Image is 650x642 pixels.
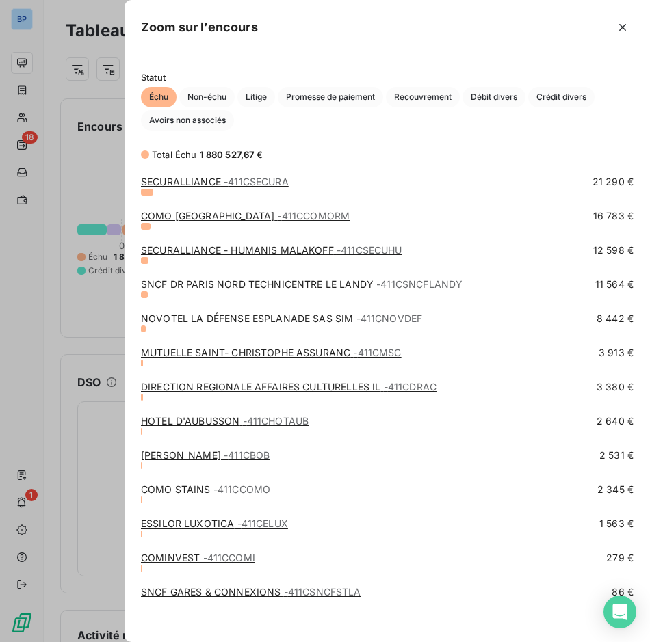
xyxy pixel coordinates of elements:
span: - 411CNOVDEF [356,312,423,324]
span: - 411CMSC [353,347,401,358]
a: COMO STAINS [141,483,270,495]
button: Recouvrement [386,87,460,107]
span: 3 380 € [597,380,634,394]
span: - 411CCOMO [213,483,270,495]
span: - 411CCOMI [203,552,255,563]
button: Promesse de paiement [278,87,383,107]
span: - 411CSECURA [224,176,289,187]
a: ESSILOR LUXOTICA [141,518,288,529]
button: Avoirs non associés [141,110,234,131]
a: COMINVEST [141,552,255,563]
a: HOTEL D'AUBUSSON [141,415,309,427]
button: Débit divers [463,87,525,107]
span: Statut [141,72,634,83]
span: - 411CCOMORM [277,210,350,222]
a: MUTUELLE SAINT- CHRISTOPHE ASSURANC [141,347,402,358]
button: Litige [237,87,275,107]
span: - 411CBOB [224,449,270,461]
span: 12 598 € [593,243,634,257]
span: 1 563 € [599,517,634,531]
span: 16 783 € [593,209,634,223]
a: [PERSON_NAME] [141,449,270,461]
span: - 411CELUX [237,518,288,529]
div: Open Intercom Messenger [603,596,636,628]
a: SECURALLIANCE - HUMANIS MALAKOFF [141,244,402,256]
span: 1 880 527,67 € [200,149,263,160]
span: 279 € [606,551,634,565]
span: - 411CDRAC [384,381,437,392]
span: 86 € [612,585,634,599]
button: Crédit divers [528,87,595,107]
span: 8 442 € [597,312,634,325]
span: 2 345 € [597,483,634,496]
button: Non-échu [179,87,235,107]
div: grid [125,178,650,626]
a: SNCF DR PARIS NORD TECHNICENTRE LE LANDY [141,278,463,290]
span: 3 913 € [599,346,634,360]
span: - 411CSNCFSTLA [284,586,361,598]
span: - 411CSECUHU [337,244,402,256]
h5: Zoom sur l’encours [141,18,258,37]
span: 11 564 € [595,278,634,291]
a: DIRECTION REGIONALE AFFAIRES CULTURELLES IL [141,381,437,392]
a: COMO [GEOGRAPHIC_DATA] [141,210,350,222]
span: 2 531 € [599,449,634,462]
a: SNCF GARES & CONNEXIONS [141,586,361,598]
span: 21 290 € [593,175,634,189]
span: 2 640 € [597,414,634,428]
span: - 411CSNCFLANDY [376,278,463,290]
span: Total Échu [152,149,197,160]
a: NOVOTEL LA DÉFENSE ESPLANADE SAS SIM [141,312,422,324]
span: - 411CHOTAUB [243,415,309,427]
a: SECURALLIANCE [141,176,289,187]
button: Échu [141,87,177,107]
